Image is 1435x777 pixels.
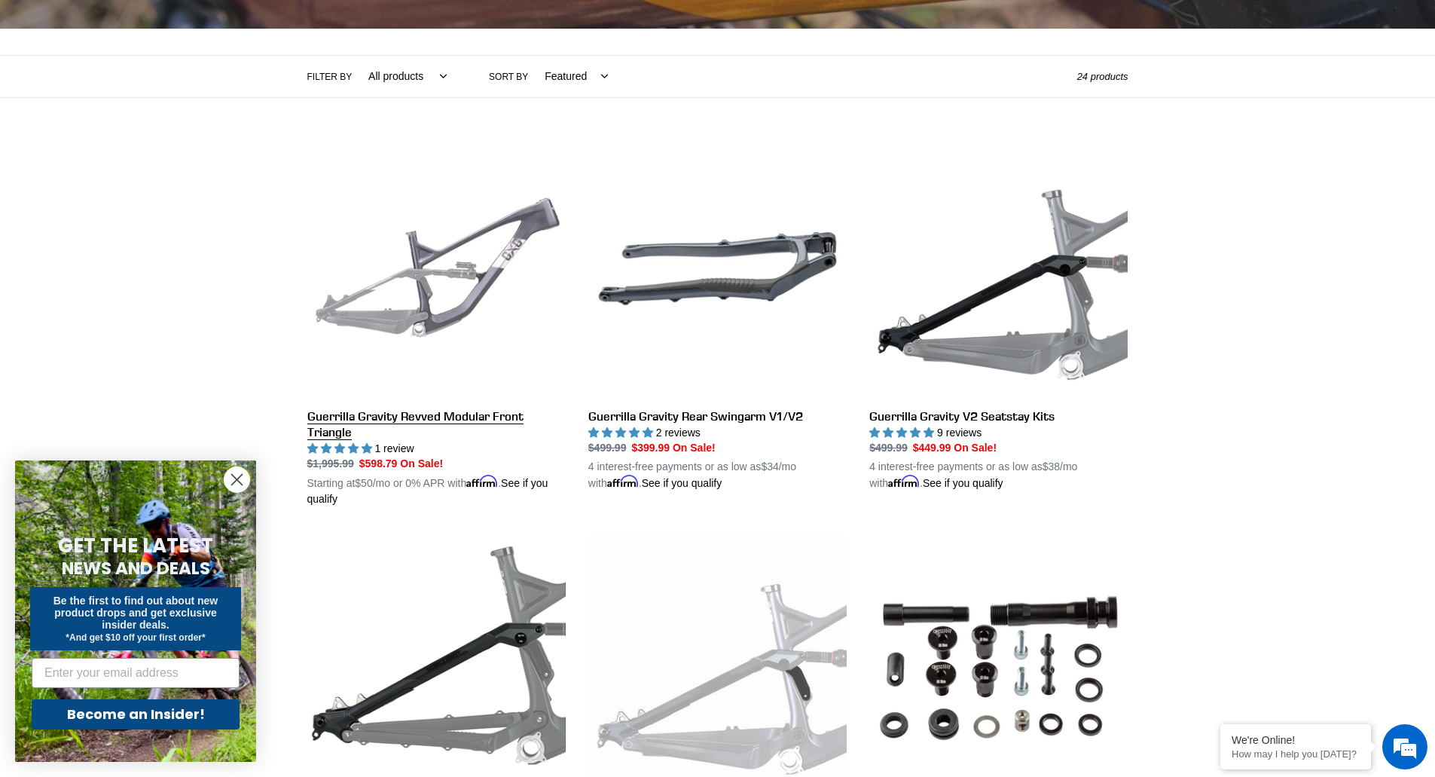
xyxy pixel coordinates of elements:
input: Enter your email address [32,658,240,688]
span: Be the first to find out about new product drops and get exclusive insider deals. [53,595,218,631]
button: Close dialog [224,467,250,493]
div: We're Online! [1232,734,1360,746]
img: d_696896380_company_1647369064580_696896380 [48,75,86,113]
button: Become an Insider! [32,699,240,730]
div: Minimize live chat window [247,8,283,44]
div: Chat with us now [101,84,276,104]
span: GET THE LATEST [58,532,213,559]
label: Sort by [489,70,528,84]
span: 24 products [1077,71,1128,82]
div: Navigation go back [17,83,39,106]
textarea: Type your message and hit 'Enter' [8,411,287,464]
span: We're online! [87,190,208,342]
span: NEWS AND DEALS [62,556,210,580]
label: Filter by [307,70,353,84]
span: *And get $10 off your first order* [66,632,205,643]
p: How may I help you today? [1232,748,1360,760]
